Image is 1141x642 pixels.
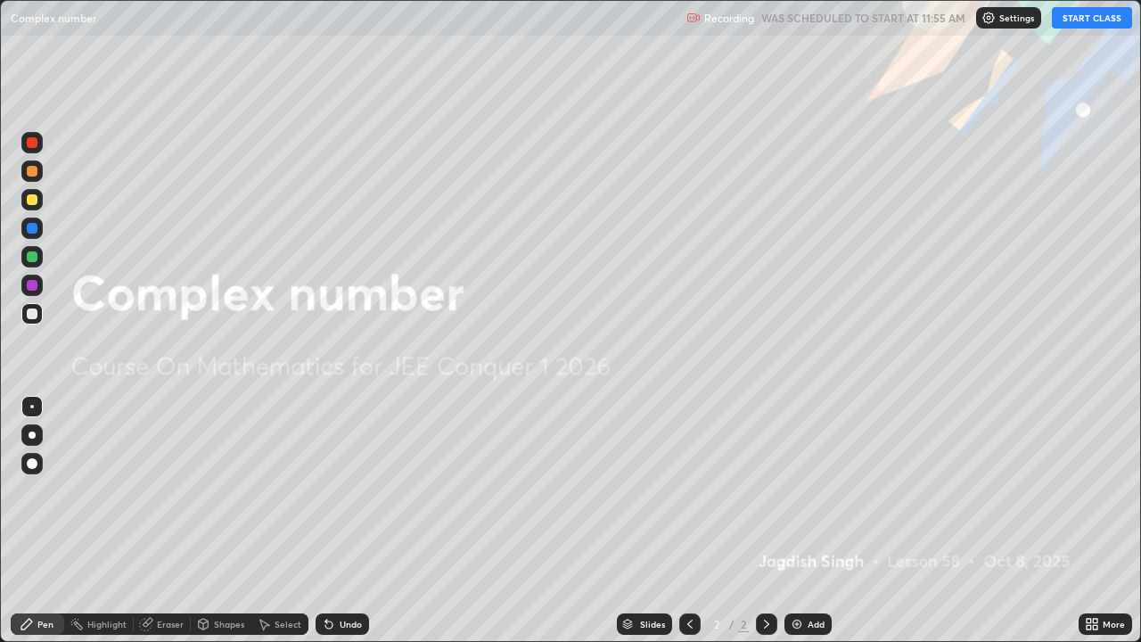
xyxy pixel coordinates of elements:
[340,620,362,629] div: Undo
[275,620,301,629] div: Select
[87,620,127,629] div: Highlight
[640,620,665,629] div: Slides
[704,12,754,25] p: Recording
[214,620,244,629] div: Shapes
[808,620,825,629] div: Add
[157,620,184,629] div: Eraser
[999,13,1034,22] p: Settings
[686,11,701,25] img: recording.375f2c34.svg
[761,10,965,26] h5: WAS SCHEDULED TO START AT 11:55 AM
[1052,7,1132,29] button: START CLASS
[11,11,96,25] p: Complex number
[708,619,726,630] div: 2
[1103,620,1125,629] div: More
[981,11,996,25] img: class-settings-icons
[790,617,804,631] img: add-slide-button
[738,616,749,632] div: 2
[729,619,735,630] div: /
[37,620,53,629] div: Pen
